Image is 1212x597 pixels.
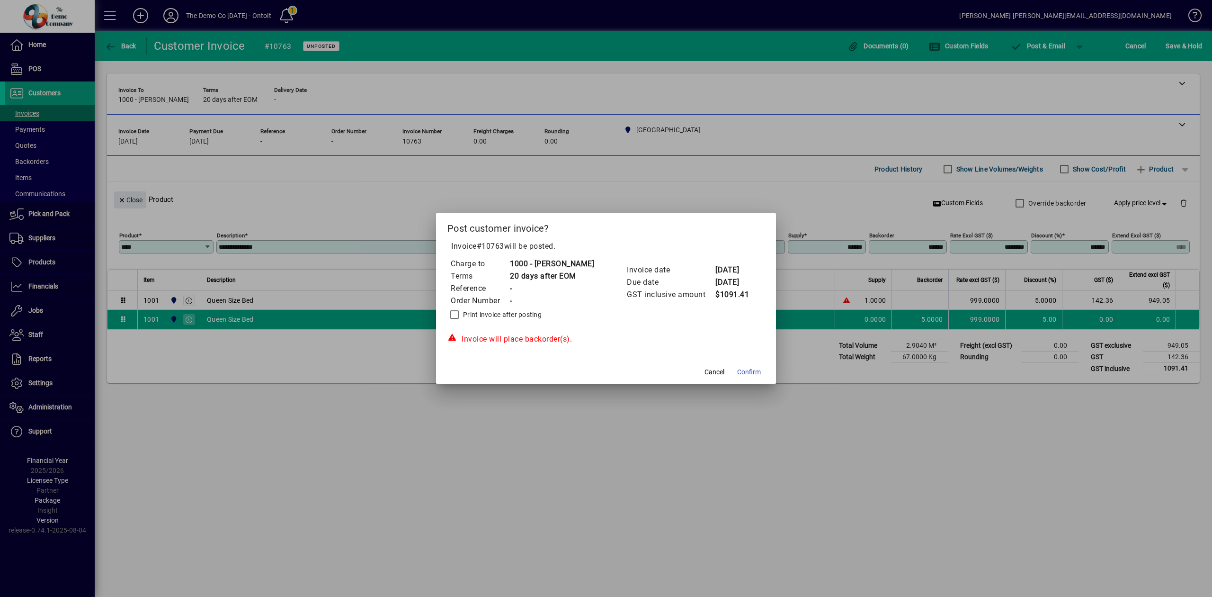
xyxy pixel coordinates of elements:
[509,258,594,270] td: 1000 - [PERSON_NAME]
[737,367,761,377] span: Confirm
[447,241,765,252] p: Invoice will be posted .
[733,363,765,380] button: Confirm
[436,213,776,240] h2: Post customer invoice?
[626,289,715,301] td: GST inclusive amount
[450,270,509,282] td: Terms
[450,282,509,295] td: Reference
[447,334,765,345] div: Invoice will place backorder(s).
[509,282,594,295] td: -
[509,295,594,307] td: -
[461,310,542,319] label: Print invoice after posting
[477,242,504,251] span: #10763
[450,295,509,307] td: Order Number
[509,270,594,282] td: 20 days after EOM
[699,363,730,380] button: Cancel
[450,258,509,270] td: Charge to
[715,264,753,276] td: [DATE]
[626,276,715,289] td: Due date
[704,367,724,377] span: Cancel
[715,289,753,301] td: $1091.41
[715,276,753,289] td: [DATE]
[626,264,715,276] td: Invoice date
